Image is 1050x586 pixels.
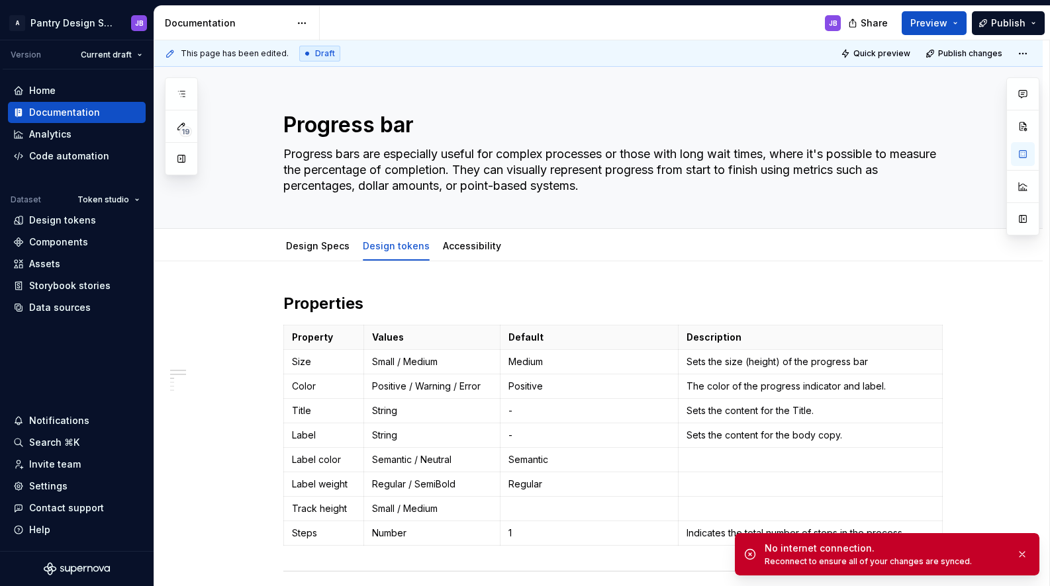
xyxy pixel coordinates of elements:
[902,11,967,35] button: Preview
[179,126,192,137] span: 19
[292,331,356,344] p: Property
[292,429,356,442] p: Label
[372,404,492,417] p: String
[30,17,115,30] div: Pantry Design System
[372,429,492,442] p: String
[286,240,350,251] a: Design Specs
[29,84,56,97] div: Home
[938,48,1002,59] span: Publish changes
[508,331,671,344] p: Default
[8,80,146,101] a: Home
[8,253,146,274] a: Assets
[29,458,81,471] div: Invite team
[8,146,146,167] a: Code automation
[508,453,671,466] p: Semantic
[292,502,356,515] p: Track height
[8,476,146,497] a: Settings
[292,404,356,417] p: Title
[8,275,146,296] a: Storybook stories
[8,432,146,453] button: Search ⌘K
[687,380,934,393] p: The color of the progress indicator and label.
[29,149,109,163] div: Code automation
[372,526,492,540] p: Number
[29,106,100,119] div: Documentation
[910,17,947,30] span: Preview
[372,478,492,491] p: Regular / SemiBold
[283,293,945,314] h2: Properties
[687,526,934,540] p: Indicates the total number of steps in the process.
[508,404,671,417] p: -
[29,235,88,249] div: Components
[687,331,934,344] p: Description
[11,50,41,60] div: Version
[922,44,1008,63] button: Publish changes
[687,429,934,442] p: Sets the content for the body copy.
[508,478,671,491] p: Regular
[372,502,492,515] p: Small / Medium
[72,190,146,209] button: Token studio
[358,231,435,259] div: Design tokens
[841,11,896,35] button: Share
[837,44,916,63] button: Quick preview
[8,454,146,475] a: Invite team
[363,240,430,251] a: Design tokens
[8,231,146,253] a: Components
[861,17,888,30] span: Share
[29,279,111,292] div: Storybook stories
[281,109,943,141] textarea: Progress bar
[292,526,356,540] p: Steps
[438,231,506,259] div: Accessibility
[44,562,110,575] svg: Supernova Logo
[29,414,89,427] div: Notifications
[8,102,146,123] a: Documentation
[165,17,290,30] div: Documentation
[372,453,492,466] p: Semantic / Neutral
[77,194,129,205] span: Token studio
[292,355,356,368] p: Size
[8,297,146,318] a: Data sources
[135,18,144,28] div: JB
[75,46,148,64] button: Current draft
[281,231,355,259] div: Design Specs
[8,124,146,145] a: Analytics
[829,18,837,28] div: JB
[372,355,492,368] p: Small / Medium
[181,48,289,59] span: This page has been edited.
[372,331,492,344] p: Values
[292,453,356,466] p: Label color
[29,214,96,227] div: Design tokens
[8,210,146,231] a: Design tokens
[29,301,91,314] div: Data sources
[508,429,671,442] p: -
[853,48,910,59] span: Quick preview
[372,380,492,393] p: Positive / Warning / Error
[3,9,151,37] button: APantry Design SystemJB
[29,480,68,493] div: Settings
[508,380,671,393] p: Positive
[292,478,356,491] p: Label weight
[8,410,146,431] button: Notifications
[315,48,335,59] span: Draft
[9,15,25,31] div: A
[281,144,943,196] textarea: Progress bars are especially useful for complex processes or those with long wait times, where it...
[29,257,60,271] div: Assets
[991,17,1026,30] span: Publish
[29,128,72,141] div: Analytics
[687,404,934,417] p: Sets the content for the Title.
[765,542,1006,555] div: No internet connection.
[29,523,50,536] div: Help
[687,355,934,368] p: Sets the size (height) of the progress bar
[8,519,146,540] button: Help
[765,556,1006,567] div: Reconnect to ensure all of your changes are synced.
[11,194,41,205] div: Dataset
[443,240,501,251] a: Accessibility
[29,501,104,515] div: Contact support
[508,526,671,540] p: 1
[972,11,1045,35] button: Publish
[8,497,146,519] button: Contact support
[81,50,132,60] span: Current draft
[508,355,671,368] p: Medium
[29,436,79,449] div: Search ⌘K
[292,380,356,393] p: Color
